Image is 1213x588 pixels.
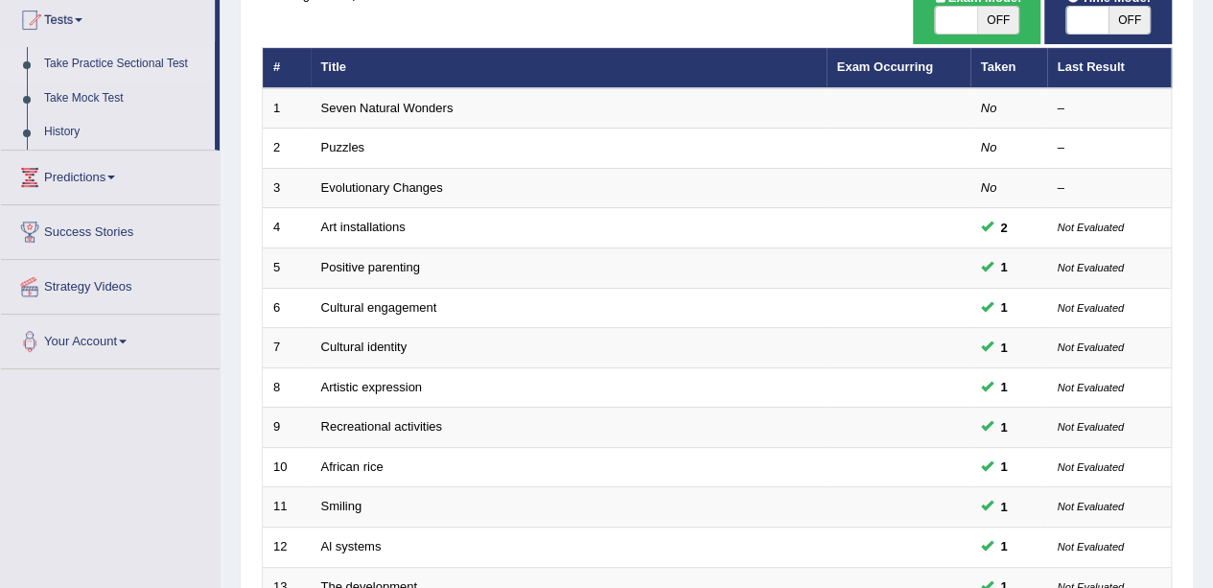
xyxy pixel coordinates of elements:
td: 5 [263,248,311,289]
td: 9 [263,408,311,448]
th: Last Result [1047,48,1172,88]
a: Recreational activities [321,419,442,434]
td: 6 [263,288,311,328]
div: – [1058,100,1161,118]
td: 1 [263,88,311,129]
a: Puzzles [321,140,365,154]
span: You can still take this question [993,338,1015,358]
em: No [981,101,997,115]
td: 3 [263,168,311,208]
td: 12 [263,527,311,567]
span: You can still take this question [993,377,1015,397]
td: 11 [263,487,311,528]
small: Not Evaluated [1058,421,1124,433]
span: OFF [1108,7,1151,34]
small: Not Evaluated [1058,382,1124,393]
a: Art installations [321,220,406,234]
a: Evolutionary Changes [321,180,443,195]
a: Success Stories [1,205,220,253]
div: – [1058,139,1161,157]
a: Cultural identity [321,340,408,354]
a: Take Practice Sectional Test [35,47,215,82]
span: You can still take this question [993,536,1015,556]
a: Strategy Videos [1,260,220,308]
th: Taken [970,48,1047,88]
td: 10 [263,447,311,487]
a: African rice [321,459,384,474]
a: Seven Natural Wonders [321,101,454,115]
div: – [1058,179,1161,198]
span: You can still take this question [993,218,1015,238]
span: You can still take this question [993,497,1015,517]
small: Not Evaluated [1058,262,1124,273]
td: 8 [263,367,311,408]
a: Take Mock Test [35,82,215,116]
a: Predictions [1,151,220,199]
a: Al systems [321,539,382,553]
a: Cultural engagement [321,300,437,315]
th: # [263,48,311,88]
span: OFF [977,7,1019,34]
em: No [981,180,997,195]
small: Not Evaluated [1058,302,1124,314]
a: Exam Occurring [837,59,933,74]
a: Positive parenting [321,260,420,274]
td: 7 [263,328,311,368]
a: Artistic expression [321,380,422,394]
a: Your Account [1,315,220,363]
span: You can still take this question [993,417,1015,437]
em: No [981,140,997,154]
span: You can still take this question [993,297,1015,318]
small: Not Evaluated [1058,501,1124,512]
th: Title [311,48,827,88]
span: You can still take this question [993,457,1015,477]
small: Not Evaluated [1058,222,1124,233]
a: History [35,115,215,150]
small: Not Evaluated [1058,461,1124,473]
small: Not Evaluated [1058,541,1124,553]
td: 2 [263,129,311,169]
small: Not Evaluated [1058,341,1124,353]
a: Smiling [321,499,362,513]
td: 4 [263,208,311,248]
span: You can still take this question [993,257,1015,277]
